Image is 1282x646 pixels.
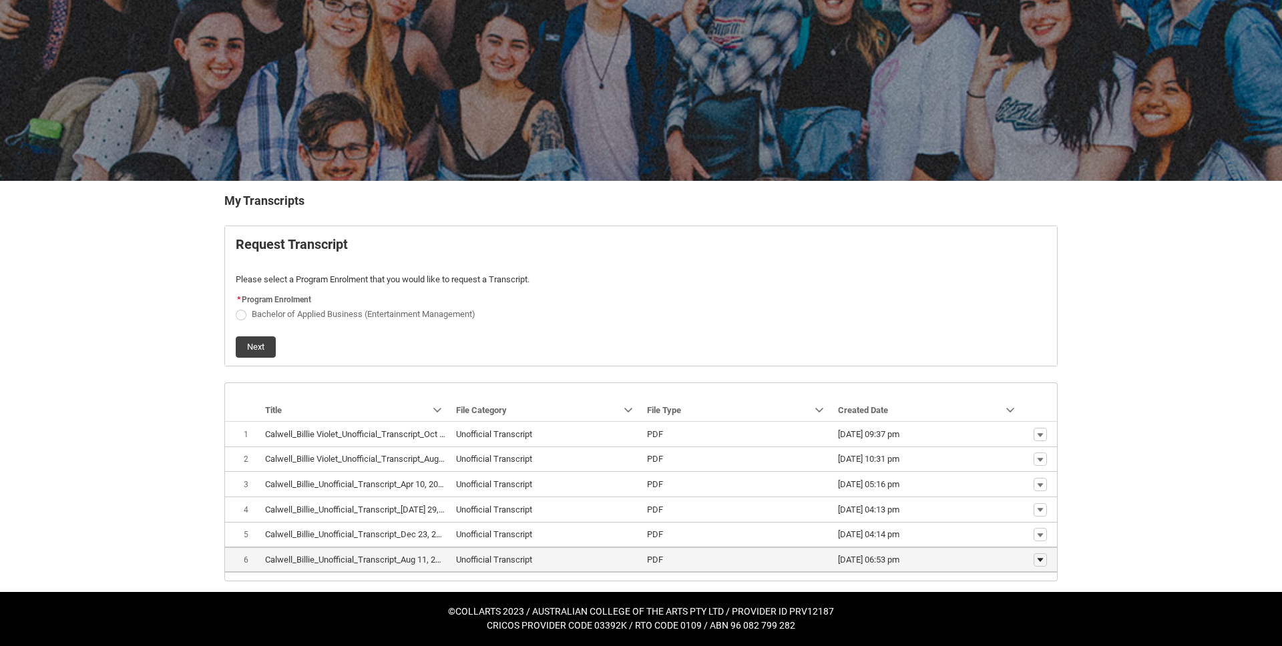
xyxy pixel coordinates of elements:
[265,529,465,539] lightning-base-formatted-text: Calwell_Billie_Unofficial_Transcript_Dec 23, 2024.pdf
[456,529,532,539] lightning-base-formatted-text: Unofficial Transcript
[838,454,899,464] lightning-formatted-date-time: [DATE] 10:31 pm
[456,505,532,515] lightning-base-formatted-text: Unofficial Transcript
[647,505,663,515] lightning-base-formatted-text: PDF
[647,555,663,565] lightning-base-formatted-text: PDF
[236,273,1046,286] p: Please select a Program Enrolment that you would like to request a Transcript.
[242,295,311,304] span: Program Enrolment
[265,555,464,565] lightning-base-formatted-text: Calwell_Billie_Unofficial_Transcript_Aug 11, 2025.pdf
[647,479,663,489] lightning-base-formatted-text: PDF
[236,336,276,358] button: Next
[265,454,487,464] lightning-base-formatted-text: Calwell_Billie Violet_Unofficial_Transcript_Aug 15, 2023.pdf
[456,454,532,464] lightning-base-formatted-text: Unofficial Transcript
[838,505,899,515] lightning-formatted-date-time: [DATE] 04:13 pm
[252,309,475,319] span: Bachelor of Applied Business (Entertainment Management)
[456,429,532,439] lightning-base-formatted-text: Unofficial Transcript
[838,529,899,539] lightning-formatted-date-time: [DATE] 04:14 pm
[647,529,663,539] lightning-base-formatted-text: PDF
[224,226,1058,366] article: Request_Student_Transcript flow
[236,236,348,252] b: Request Transcript
[647,454,663,464] lightning-base-formatted-text: PDF
[265,429,486,439] lightning-base-formatted-text: Calwell_Billie Violet_Unofficial_Transcript_Oct 17, 2022.pdf
[838,429,899,439] lightning-formatted-date-time: [DATE] 09:37 pm
[224,194,304,208] b: My Transcripts
[456,479,532,489] lightning-base-formatted-text: Unofficial Transcript
[838,479,899,489] lightning-formatted-date-time: [DATE] 05:16 pm
[237,295,240,304] abbr: required
[838,555,899,565] lightning-formatted-date-time: [DATE] 06:53 pm
[265,479,462,489] lightning-base-formatted-text: Calwell_Billie_Unofficial_Transcript_Apr 10, 2024.pdf
[456,555,532,565] lightning-base-formatted-text: Unofficial Transcript
[265,505,474,515] lightning-base-formatted-text: Calwell_Billie_Unofficial_Transcript_[DATE] 29, 2024.pdf
[647,429,663,439] lightning-base-formatted-text: PDF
